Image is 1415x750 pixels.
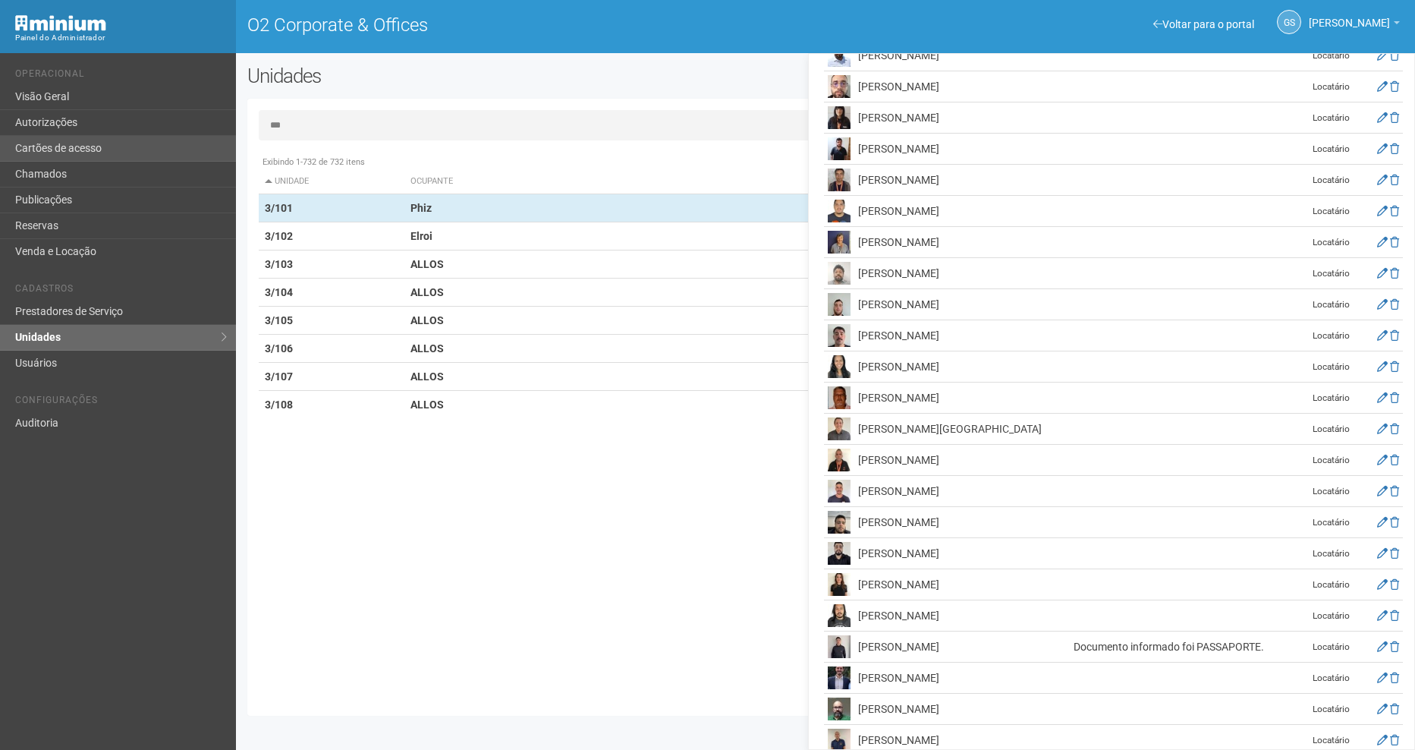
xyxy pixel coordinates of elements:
[854,165,1070,196] td: [PERSON_NAME]
[828,355,851,378] img: user.png
[247,15,814,35] h1: O2 Corporate & Offices
[1390,361,1399,373] a: Excluir membro
[410,342,444,355] strong: ALLOS
[265,370,293,383] strong: 3/107
[1390,329,1399,342] a: Excluir membro
[854,134,1070,165] td: [PERSON_NAME]
[1390,610,1399,622] a: Excluir membro
[1377,267,1388,279] a: Editar membro
[15,31,225,45] div: Painel do Administrador
[828,418,851,440] img: user.png
[1294,258,1369,289] td: Locatário
[1153,18,1254,30] a: Voltar para o portal
[1390,392,1399,404] a: Excluir membro
[259,156,1392,169] div: Exibindo 1-732 de 732 itens
[828,635,851,658] img: user.png
[15,395,225,411] li: Configurações
[1377,236,1388,248] a: Editar membro
[1294,289,1369,320] td: Locatário
[1377,80,1388,93] a: Editar membro
[1377,703,1388,715] a: Editar membro
[1390,298,1399,310] a: Excluir membro
[828,573,851,596] img: user.png
[1377,174,1388,186] a: Editar membro
[1294,383,1369,414] td: Locatário
[854,445,1070,476] td: [PERSON_NAME]
[828,75,851,98] img: user.png
[854,258,1070,289] td: [PERSON_NAME]
[1390,236,1399,248] a: Excluir membro
[854,351,1070,383] td: [PERSON_NAME]
[247,65,716,87] h2: Unidades
[1294,632,1369,663] td: Locatário
[828,604,851,627] img: user.png
[1294,476,1369,507] td: Locatário
[1294,320,1369,351] td: Locatário
[1390,423,1399,435] a: Excluir membro
[1390,205,1399,217] a: Excluir membro
[1390,641,1399,653] a: Excluir membro
[854,40,1070,71] td: [PERSON_NAME]
[265,230,293,242] strong: 3/102
[1377,672,1388,684] a: Editar membro
[1377,361,1388,373] a: Editar membro
[828,698,851,720] img: user.png
[854,289,1070,320] td: [PERSON_NAME]
[1390,80,1399,93] a: Excluir membro
[1377,734,1388,746] a: Editar membro
[1377,454,1388,466] a: Editar membro
[1390,143,1399,155] a: Excluir membro
[828,200,851,222] img: user.png
[854,71,1070,102] td: [PERSON_NAME]
[410,202,432,214] strong: Phiz
[1390,734,1399,746] a: Excluir membro
[828,386,851,409] img: user.png
[15,283,225,299] li: Cadastros
[828,231,851,254] img: user.png
[1377,49,1388,61] a: Editar membro
[828,293,851,316] img: user.png
[1377,578,1388,591] a: Editar membro
[828,666,851,689] img: user.png
[828,137,851,160] img: user.png
[1377,516,1388,528] a: Editar membro
[1294,196,1369,227] td: Locatário
[1377,423,1388,435] a: Editar membro
[1294,227,1369,258] td: Locatário
[410,399,444,411] strong: ALLOS
[1377,112,1388,124] a: Editar membro
[410,286,444,298] strong: ALLOS
[1294,445,1369,476] td: Locatário
[1277,10,1301,34] a: GS
[410,230,432,242] strong: Elroi
[1377,205,1388,217] a: Editar membro
[828,542,851,565] img: user.png
[1390,485,1399,497] a: Excluir membro
[1294,134,1369,165] td: Locatário
[1294,351,1369,383] td: Locatário
[1294,569,1369,600] td: Locatário
[1390,516,1399,528] a: Excluir membro
[854,476,1070,507] td: [PERSON_NAME]
[15,15,106,31] img: Minium
[1294,165,1369,196] td: Locatário
[1377,485,1388,497] a: Editar membro
[854,414,1070,445] td: [PERSON_NAME][GEOGRAPHIC_DATA]
[854,102,1070,134] td: [PERSON_NAME]
[1390,267,1399,279] a: Excluir membro
[1377,392,1388,404] a: Editar membro
[265,286,293,298] strong: 3/104
[1377,329,1388,342] a: Editar membro
[854,663,1070,694] td: [PERSON_NAME]
[1390,174,1399,186] a: Excluir membro
[1390,703,1399,715] a: Excluir membro
[1390,578,1399,591] a: Excluir membro
[265,314,293,326] strong: 3/105
[259,169,404,194] th: Unidade: activate to sort column descending
[265,342,293,355] strong: 3/106
[1294,663,1369,694] td: Locatário
[854,600,1070,632] td: [PERSON_NAME]
[828,480,851,503] img: user.png
[854,632,1070,663] td: [PERSON_NAME]
[15,68,225,84] li: Operacional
